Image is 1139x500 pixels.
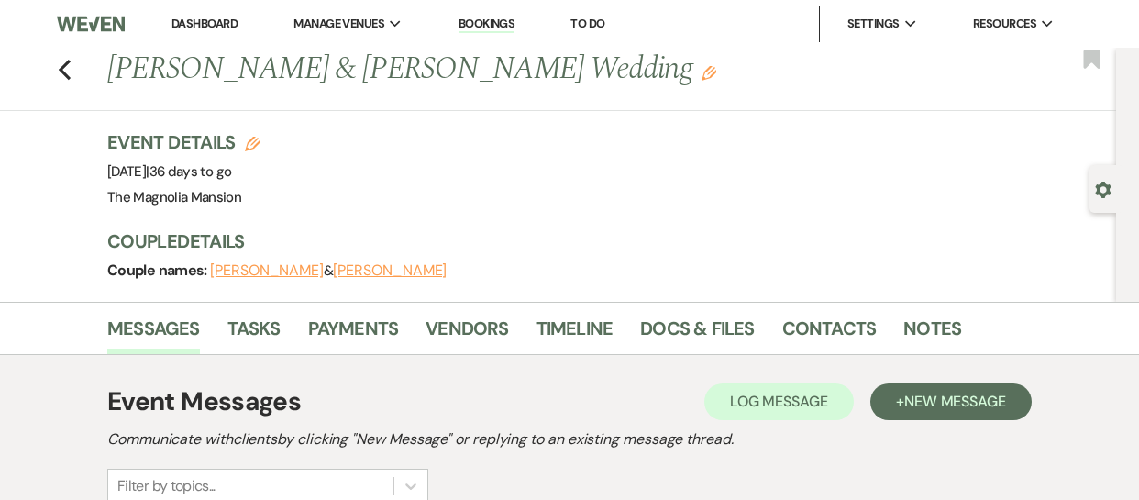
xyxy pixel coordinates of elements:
a: Vendors [426,314,508,354]
a: Timeline [536,314,614,354]
h1: Event Messages [107,383,301,421]
a: To Do [570,16,604,31]
a: Notes [903,314,961,354]
a: Docs & Files [640,314,754,354]
a: Dashboard [171,16,238,31]
button: [PERSON_NAME] [210,263,324,278]
button: Log Message [704,383,854,420]
span: Resources [973,15,1036,33]
a: Tasks [227,314,281,354]
span: The Magnolia Mansion [107,188,241,206]
h3: Couple Details [107,228,1098,254]
button: +New Message [870,383,1032,420]
span: [DATE] [107,162,231,181]
span: 36 days to go [149,162,232,181]
span: Settings [847,15,900,33]
h3: Event Details [107,129,260,155]
span: Manage Venues [293,15,384,33]
span: | [146,162,231,181]
span: & [210,261,447,280]
a: Contacts [782,314,877,354]
img: Weven Logo [57,5,125,43]
button: Open lead details [1095,180,1111,197]
div: Filter by topics... [117,475,216,497]
a: Bookings [459,16,515,33]
span: New Message [904,392,1006,411]
button: [PERSON_NAME] [333,263,447,278]
span: Log Message [730,392,828,411]
span: Couple names: [107,261,210,280]
h1: [PERSON_NAME] & [PERSON_NAME] Wedding [107,48,907,92]
a: Payments [308,314,399,354]
button: Edit [702,64,716,81]
h2: Communicate with clients by clicking "New Message" or replying to an existing message thread. [107,428,1032,450]
a: Messages [107,314,200,354]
